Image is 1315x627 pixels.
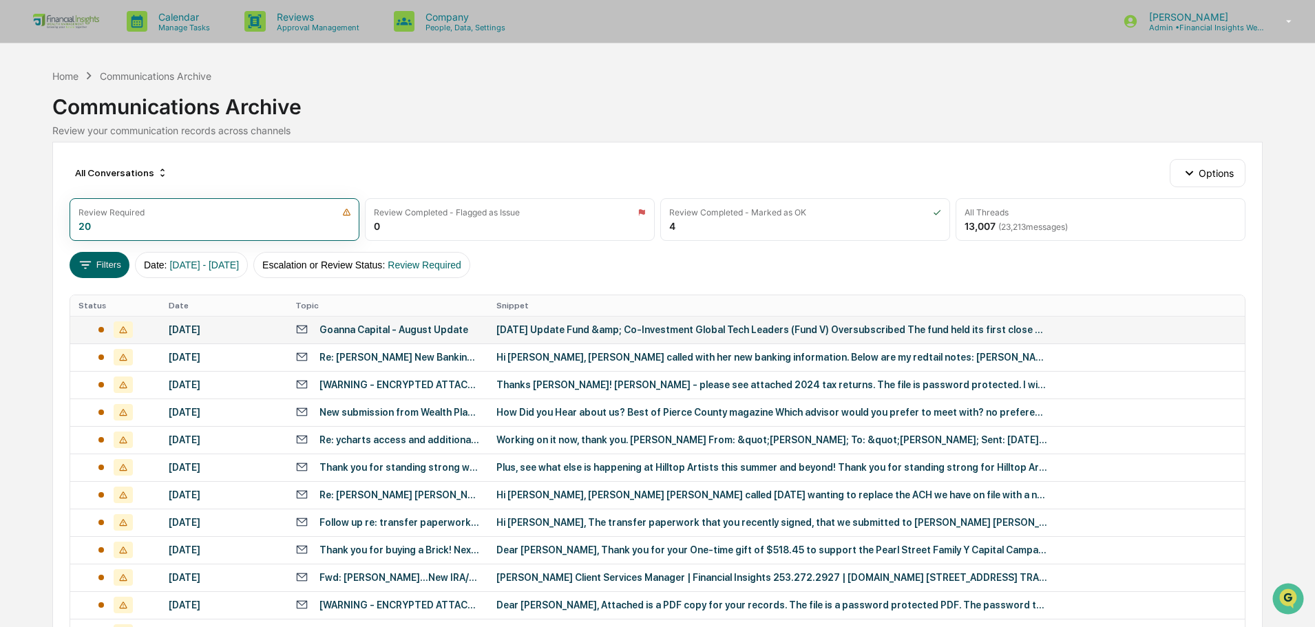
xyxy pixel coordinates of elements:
[169,324,279,335] div: [DATE]
[14,153,88,164] div: Past conversations
[169,434,279,445] div: [DATE]
[965,220,1068,232] div: 13,007
[414,23,512,32] p: People, Data, Settings
[319,352,480,363] div: Re: [PERSON_NAME] New Banking Info
[70,295,160,316] th: Status
[319,379,480,390] div: [WARNING - ENCRYPTED ATTACHMENT NOT VIRUS SCANNED] Re: Mutual client
[94,239,176,264] a: 🗄️Attestations
[97,304,167,315] a: Powered byPylon
[78,207,145,217] div: Review Required
[319,544,480,555] div: Thank you for buying a Brick! Next step inside
[342,208,351,217] img: icon
[8,265,92,290] a: 🔎Data Lookup
[1138,11,1266,23] p: [PERSON_NAME]
[100,70,211,82] div: Communications Archive
[319,434,480,445] div: Re: ycharts access and additional project
[266,23,366,32] p: Approval Management
[169,407,279,418] div: [DATE]
[319,572,480,583] div: Fwd: [PERSON_NAME]...New IRA/[PERSON_NAME] Daughter
[669,220,675,232] div: 4
[1138,23,1266,32] p: Admin • Financial Insights Wealth Management
[62,105,226,119] div: Start new chat
[70,162,173,184] div: All Conversations
[169,572,279,583] div: [DATE]
[496,324,1047,335] div: [DATE] Update Fund &amp; Co-Investment Global Tech Leaders (Fund V) Oversubscribed The fund held ...
[70,252,129,278] button: Filters
[169,462,279,473] div: [DATE]
[488,295,1245,316] th: Snippet
[1170,159,1245,187] button: Options
[114,187,119,198] span: •
[169,599,279,610] div: [DATE]
[29,105,54,130] img: 8933085812038_c878075ebb4cc5468115_72.jpg
[319,462,480,473] div: Thank you for standing strong with Hilltop Artists students this spring.
[965,207,1009,217] div: All Threads
[669,207,806,217] div: Review Completed - Marked as OK
[496,517,1047,528] div: Hi [PERSON_NAME], The transfer paperwork that you recently signed, that we submitted to [PERSON_N...
[33,14,99,29] img: logo
[147,23,217,32] p: Manage Tasks
[52,70,78,82] div: Home
[213,150,251,167] button: See all
[319,599,480,610] div: [WARNING - ENCRYPTED ATTACHMENT NOT VIRUS SCANNED] 2024 [PERSON_NAME] Tax Return
[319,407,480,418] div: New submission from Wealth Planning Worksheet
[160,295,287,316] th: Date
[234,109,251,126] button: Start new chat
[496,352,1047,363] div: Hi [PERSON_NAME], [PERSON_NAME] called with her new banking information. Below are my redtail not...
[169,352,279,363] div: [DATE]
[36,63,227,77] input: Clear
[319,324,468,335] div: Goanna Capital - August Update
[122,187,150,198] span: [DATE]
[78,220,91,232] div: 20
[8,239,94,264] a: 🖐️Preclearance
[169,544,279,555] div: [DATE]
[14,29,251,51] p: How can we help?
[319,517,480,528] div: Follow up re: transfer paperwork ([PERSON_NAME])
[496,489,1047,500] div: Hi [PERSON_NAME], [PERSON_NAME] [PERSON_NAME] called [DATE] wanting to replace the ACH we have on...
[43,187,112,198] span: [PERSON_NAME]
[52,125,1262,136] div: Review your communication records across channels
[266,11,366,23] p: Reviews
[496,544,1047,555] div: Dear [PERSON_NAME], Thank you for your One-time gift of $518.45 to support the Pearl Street Famil...
[933,208,941,217] img: icon
[28,244,89,258] span: Preclearance
[253,252,470,278] button: Escalation or Review Status:Review Required
[374,220,380,232] div: 0
[169,517,279,528] div: [DATE]
[14,105,39,130] img: 1746055101610-c473b297-6a78-478c-a979-82029cc54cd1
[14,246,25,257] div: 🖐️
[62,119,189,130] div: We're available if you need us!
[496,599,1047,610] div: Dear [PERSON_NAME], Attached is a PDF copy for your records. The file is a password protected PDF...
[169,259,239,270] span: [DATE] - [DATE]
[28,270,87,284] span: Data Lookup
[496,572,1047,583] div: [PERSON_NAME] Client Services Manager | Financial Insights 253.272.2927 | [DOMAIN_NAME] [STREET_A...
[1271,582,1308,619] iframe: Open customer support
[14,174,36,196] img: Jordan Ford
[414,11,512,23] p: Company
[388,259,461,270] span: Review Required
[147,11,217,23] p: Calendar
[319,489,480,500] div: Re: [PERSON_NAME] [PERSON_NAME]
[998,222,1068,232] span: ( 23,213 messages)
[52,83,1262,119] div: Communications Archive
[496,462,1047,473] div: Plus, see what else is happening at Hilltop Artists this summer and beyond! Thank you for standin...
[496,434,1047,445] div: Working on it now, thank you. [PERSON_NAME] From: &quot;[PERSON_NAME]; To: &quot;[PERSON_NAME]; S...
[14,272,25,283] div: 🔎
[169,379,279,390] div: [DATE]
[169,489,279,500] div: [DATE]
[100,246,111,257] div: 🗄️
[638,208,646,217] img: icon
[137,304,167,315] span: Pylon
[496,379,1047,390] div: Thanks [PERSON_NAME]! [PERSON_NAME] - please see attached 2024 tax returns. The file is password ...
[496,407,1047,418] div: How Did you Hear about us? Best of Pierce County magazine Which advisor would you prefer to meet ...
[114,244,171,258] span: Attestations
[374,207,520,217] div: Review Completed - Flagged as Issue
[135,252,248,278] button: Date:[DATE] - [DATE]
[287,295,488,316] th: Topic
